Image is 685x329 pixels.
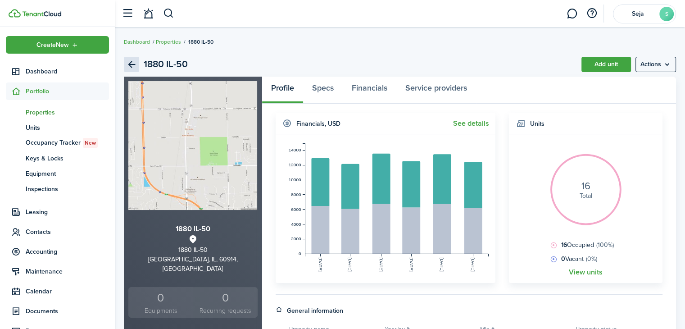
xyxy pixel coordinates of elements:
[26,154,109,163] span: Keys & Locks
[26,227,109,237] span: Contacts
[453,119,489,128] a: See details
[348,258,353,272] tspan: [DATE]
[291,207,301,212] tspan: 6000
[128,81,257,210] img: Property avatar
[128,255,258,274] div: [GEOGRAPHIC_DATA], IL, 60914, [GEOGRAPHIC_DATA]
[195,306,255,315] small: Recurring requests
[620,11,656,17] span: Seja
[26,67,109,76] span: Dashboard
[596,240,614,250] span: (100%)
[303,77,343,104] a: Specs
[124,57,139,72] a: Back
[561,240,567,250] b: 16
[291,192,301,197] tspan: 8000
[580,191,592,201] span: Total
[156,38,181,46] a: Properties
[291,237,301,242] tspan: 2000
[26,306,109,316] span: Documents
[6,36,109,54] button: Open menu
[581,181,590,191] i: 16
[26,138,109,148] span: Occupancy Tracker
[287,306,343,315] h4: General information
[559,240,614,250] span: Occupied
[26,87,109,96] span: Portfolio
[26,247,109,256] span: Accounting
[318,258,322,272] tspan: [DATE]
[140,2,157,25] a: Notifications
[635,57,676,72] menu-btn: Actions
[9,9,21,18] img: TenantCloud
[26,184,109,194] span: Inspections
[559,254,597,264] span: Vacant
[396,77,476,104] a: Service providers
[440,258,445,272] tspan: [DATE]
[6,135,109,151] a: Occupancy TrackerNew
[6,63,109,80] a: Dashboard
[296,119,340,128] h4: Financials , USD
[659,7,674,21] avatar-text: S
[128,224,258,235] h3: 1880 IL-50
[163,6,174,21] button: Search
[379,258,384,272] tspan: [DATE]
[26,267,109,276] span: Maintenance
[6,120,109,135] a: Units
[36,42,69,48] span: Create New
[586,254,597,264] span: (0%)
[298,251,301,256] tspan: 0
[6,166,109,181] a: Equipment
[131,306,191,315] small: Equipments
[144,57,188,72] h2: 1880 IL-50
[119,5,136,22] button: Open sidebar
[22,11,61,17] img: TenantCloud
[26,287,109,296] span: Calendar
[635,57,676,72] button: Open menu
[343,77,396,104] a: Financials
[6,181,109,196] a: Inspections
[26,207,109,217] span: Leasing
[291,222,301,227] tspan: 4000
[288,147,301,152] tspan: 14000
[124,38,150,46] a: Dashboard
[288,162,301,167] tspan: 12000
[188,38,213,46] span: 1880 IL-50
[561,254,565,264] b: 0
[584,6,599,21] button: Open resource center
[471,258,476,272] tspan: [DATE]
[408,258,413,272] tspan: [DATE]
[26,169,109,178] span: Equipment
[26,123,109,133] span: Units
[131,289,191,306] div: 0
[85,139,96,147] span: New
[6,151,109,166] a: Keys & Locks
[128,287,193,318] a: 0Equipments
[26,108,109,117] span: Properties
[6,105,109,120] a: Properties
[530,119,544,128] h4: Units
[193,287,257,318] a: 0 Recurring requests
[288,177,301,182] tspan: 10000
[195,289,255,306] div: 0
[581,57,631,72] a: Add unit
[569,268,603,276] a: View units
[563,2,581,25] a: Messaging
[128,245,258,255] div: 1880 IL-50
